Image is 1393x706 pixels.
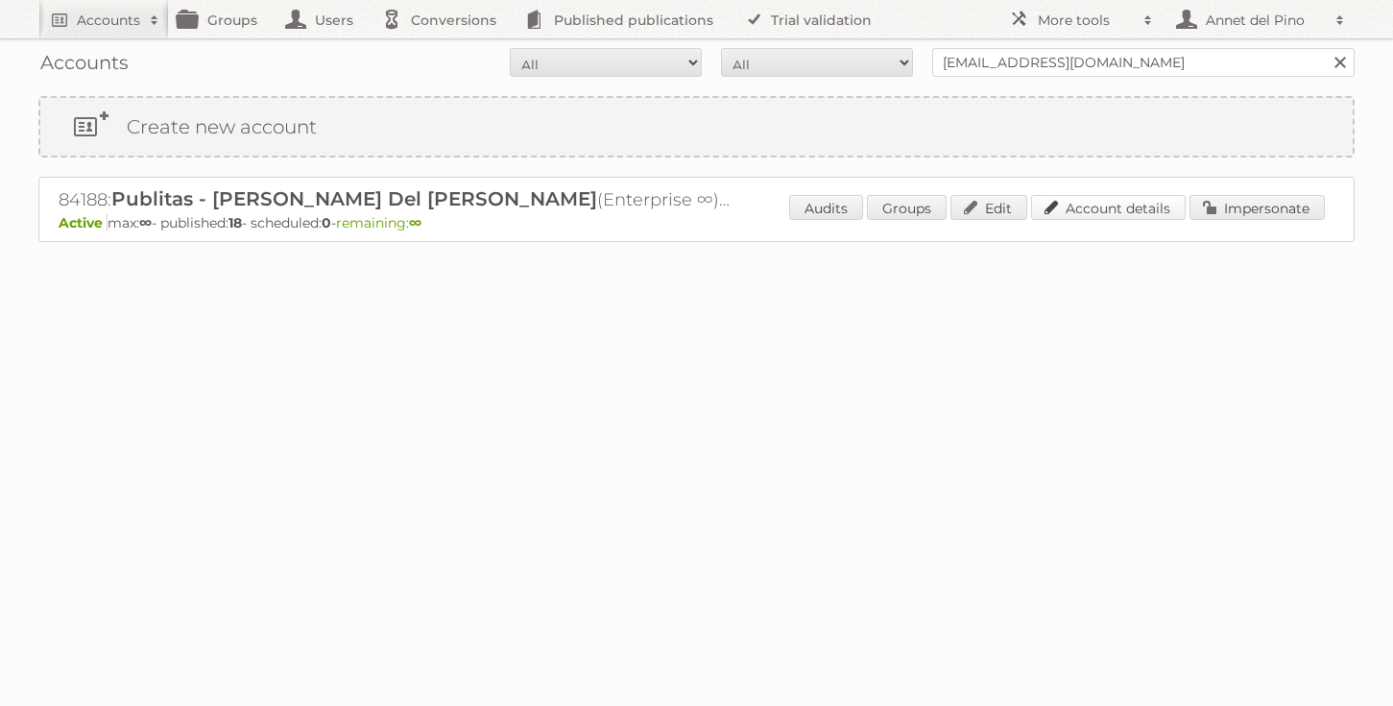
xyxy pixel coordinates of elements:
a: Audits [789,195,863,220]
span: Active [59,214,108,231]
a: Account details [1031,195,1186,220]
a: Create new account [40,98,1353,156]
h2: Accounts [77,11,140,30]
h2: Annet del Pino [1201,11,1326,30]
strong: 0 [322,214,331,231]
span: remaining: [336,214,421,231]
strong: 18 [228,214,242,231]
strong: ∞ [409,214,421,231]
strong: ∞ [139,214,152,231]
h2: More tools [1038,11,1134,30]
p: max: - published: - scheduled: - [59,214,1334,231]
a: Edit [950,195,1027,220]
h2: 84188: (Enterprise ∞) - TRIAL - Self Service [59,187,731,212]
a: Groups [867,195,947,220]
span: Publitas - [PERSON_NAME] Del [PERSON_NAME] [111,187,597,210]
a: Impersonate [1189,195,1325,220]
